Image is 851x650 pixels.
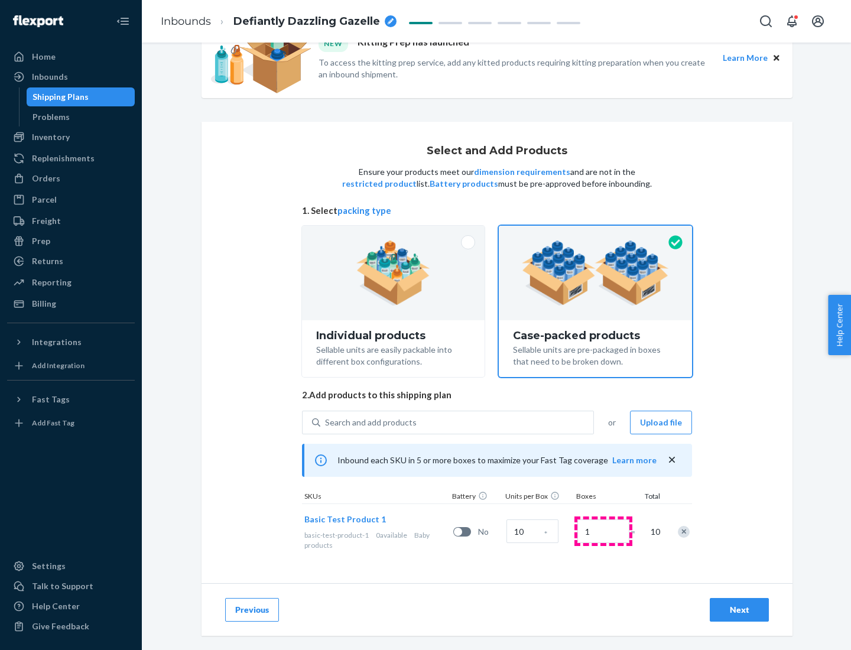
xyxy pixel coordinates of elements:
[32,600,80,612] div: Help Center
[302,389,692,401] span: 2. Add products to this shipping plan
[32,298,56,310] div: Billing
[27,87,135,106] a: Shipping Plans
[678,526,690,538] div: Remove Item
[806,9,830,33] button: Open account menu
[522,240,669,305] img: case-pack.59cecea509d18c883b923b81aeac6d0b.png
[503,491,574,503] div: Units per Box
[7,232,135,251] a: Prep
[32,418,74,428] div: Add Fast Tag
[161,15,211,28] a: Inbounds
[7,333,135,352] button: Integrations
[7,597,135,616] a: Help Center
[32,51,56,63] div: Home
[32,255,63,267] div: Returns
[7,190,135,209] a: Parcel
[316,342,470,368] div: Sellable units are easily packable into different box configurations.
[7,356,135,375] a: Add Integration
[32,235,50,247] div: Prep
[302,204,692,217] span: 1. Select
[342,178,417,190] button: restricted product
[723,51,768,64] button: Learn More
[7,414,135,433] a: Add Fast Tag
[302,491,450,503] div: SKUs
[319,57,712,80] p: To access the kitting prep service, add any kitted products requiring kitting preparation when yo...
[631,526,642,538] span: =
[7,577,135,596] a: Talk to Support
[304,513,386,525] button: Basic Test Product 1
[32,277,72,288] div: Reporting
[754,9,778,33] button: Open Search Box
[32,215,61,227] div: Freight
[32,620,89,632] div: Give Feedback
[7,149,135,168] a: Replenishments
[630,411,692,434] button: Upload file
[7,617,135,636] button: Give Feedback
[7,557,135,576] a: Settings
[151,4,406,39] ol: breadcrumbs
[506,519,558,543] input: Case Quantity
[341,166,653,190] p: Ensure your products meet our and are not in the list. must be pre-approved before inbounding.
[648,526,660,538] span: 10
[513,330,678,342] div: Case-packed products
[233,14,380,30] span: Defiantly Dazzling Gazelle
[32,131,70,143] div: Inventory
[430,178,498,190] button: Battery products
[32,394,70,405] div: Fast Tags
[32,152,95,164] div: Replenishments
[32,173,60,184] div: Orders
[427,145,567,157] h1: Select and Add Products
[7,169,135,188] a: Orders
[666,454,678,466] button: close
[478,526,502,538] span: No
[608,417,616,428] span: or
[225,598,279,622] button: Previous
[7,128,135,147] a: Inventory
[337,204,391,217] button: packing type
[304,530,449,550] div: Baby products
[32,336,82,348] div: Integrations
[111,9,135,33] button: Close Navigation
[633,491,662,503] div: Total
[32,360,85,370] div: Add Integration
[770,51,783,64] button: Close
[32,580,93,592] div: Talk to Support
[376,531,407,539] span: 0 available
[302,444,692,477] div: Inbound each SKU in 5 or more boxes to maximize your Fast Tag coverage
[612,454,657,466] button: Learn more
[720,604,759,616] div: Next
[780,9,804,33] button: Open notifications
[450,491,503,503] div: Battery
[32,194,57,206] div: Parcel
[7,47,135,66] a: Home
[319,35,348,51] div: NEW
[358,35,469,51] p: Kitting Prep has launched
[7,273,135,292] a: Reporting
[304,531,369,539] span: basic-test-product-1
[7,390,135,409] button: Fast Tags
[574,491,633,503] div: Boxes
[7,252,135,271] a: Returns
[325,417,417,428] div: Search and add products
[513,342,678,368] div: Sellable units are pre-packaged in boxes that need to be broken down.
[710,598,769,622] button: Next
[304,514,386,524] span: Basic Test Product 1
[7,212,135,230] a: Freight
[356,240,430,305] img: individual-pack.facf35554cb0f1810c75b2bd6df2d64e.png
[32,71,68,83] div: Inbounds
[474,166,570,178] button: dimension requirements
[577,519,629,543] input: Number of boxes
[7,67,135,86] a: Inbounds
[33,91,89,103] div: Shipping Plans
[27,108,135,126] a: Problems
[7,294,135,313] a: Billing
[33,111,70,123] div: Problems
[316,330,470,342] div: Individual products
[13,15,63,27] img: Flexport logo
[32,560,66,572] div: Settings
[828,295,851,355] button: Help Center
